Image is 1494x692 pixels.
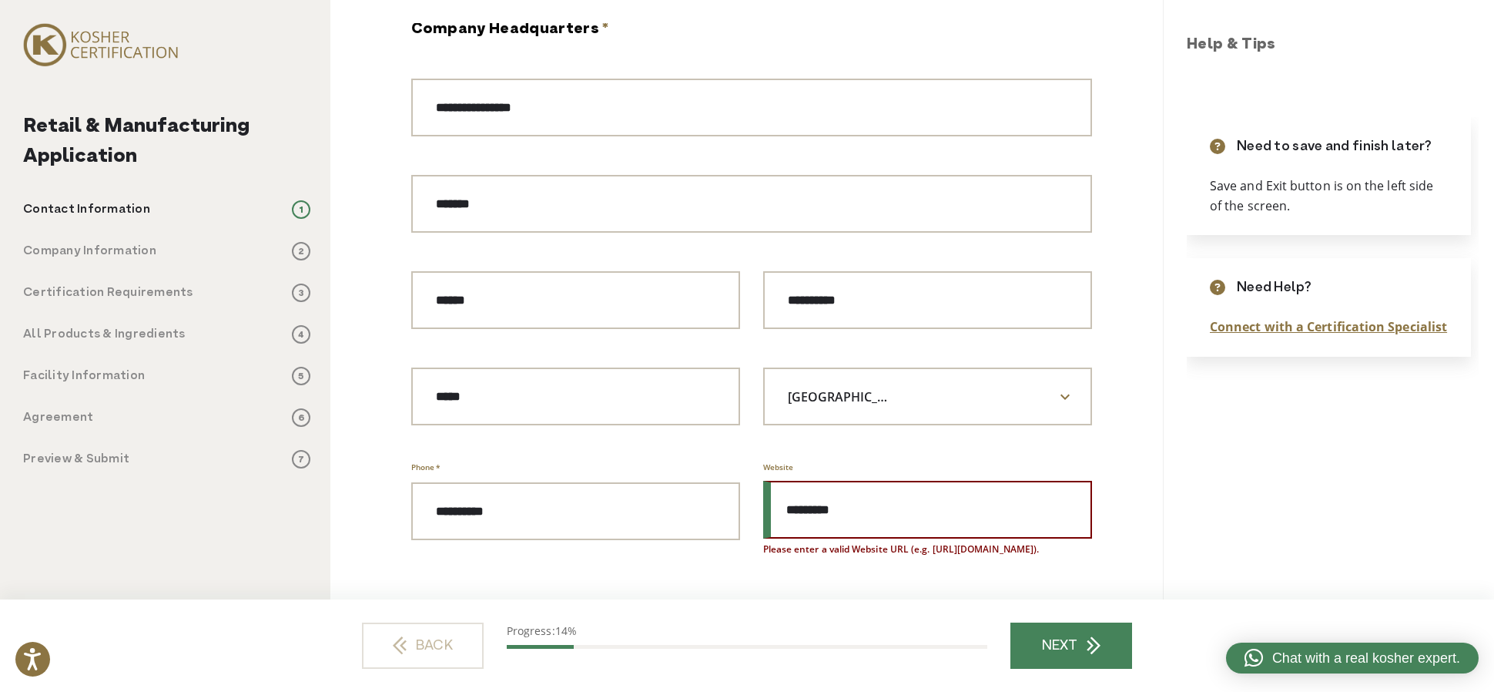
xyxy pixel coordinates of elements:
[555,623,577,638] span: 14%
[763,368,1092,425] span: United States
[23,367,145,385] p: Facility Information
[292,200,310,219] span: 1
[1237,277,1311,298] p: Need Help?
[23,200,150,219] p: Contact Information
[23,112,310,172] h2: Retail & Manufacturing Application
[411,18,609,42] legend: Company Headquarters
[23,450,129,469] p: Preview & Submit
[1210,318,1447,335] a: Connect with a Certification Specialist
[1187,34,1479,57] h3: Help & Tips
[23,284,193,302] p: Certification Requirements
[763,462,793,473] label: Website
[507,623,987,639] p: Progress:
[1226,643,1479,674] a: Chat with a real kosher expert.
[23,408,93,427] p: Agreement
[1010,623,1132,669] a: NEXT
[292,325,310,344] span: 4
[1272,648,1460,669] span: Chat with a real kosher expert.
[292,284,310,302] span: 3
[292,408,310,427] span: 6
[23,325,186,344] p: All Products & Ingredients
[1237,136,1432,157] p: Need to save and finish later?
[1210,176,1448,216] p: Save and Exit button is on the left side of the screen.
[763,543,1092,556] div: Please enter a valid Website URL (e.g. [URL][DOMAIN_NAME]).
[411,459,440,475] label: Phone
[292,450,310,469] span: 7
[765,384,928,410] span: United States
[292,367,310,385] span: 5
[292,242,310,260] span: 2
[23,242,156,260] p: Company Information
